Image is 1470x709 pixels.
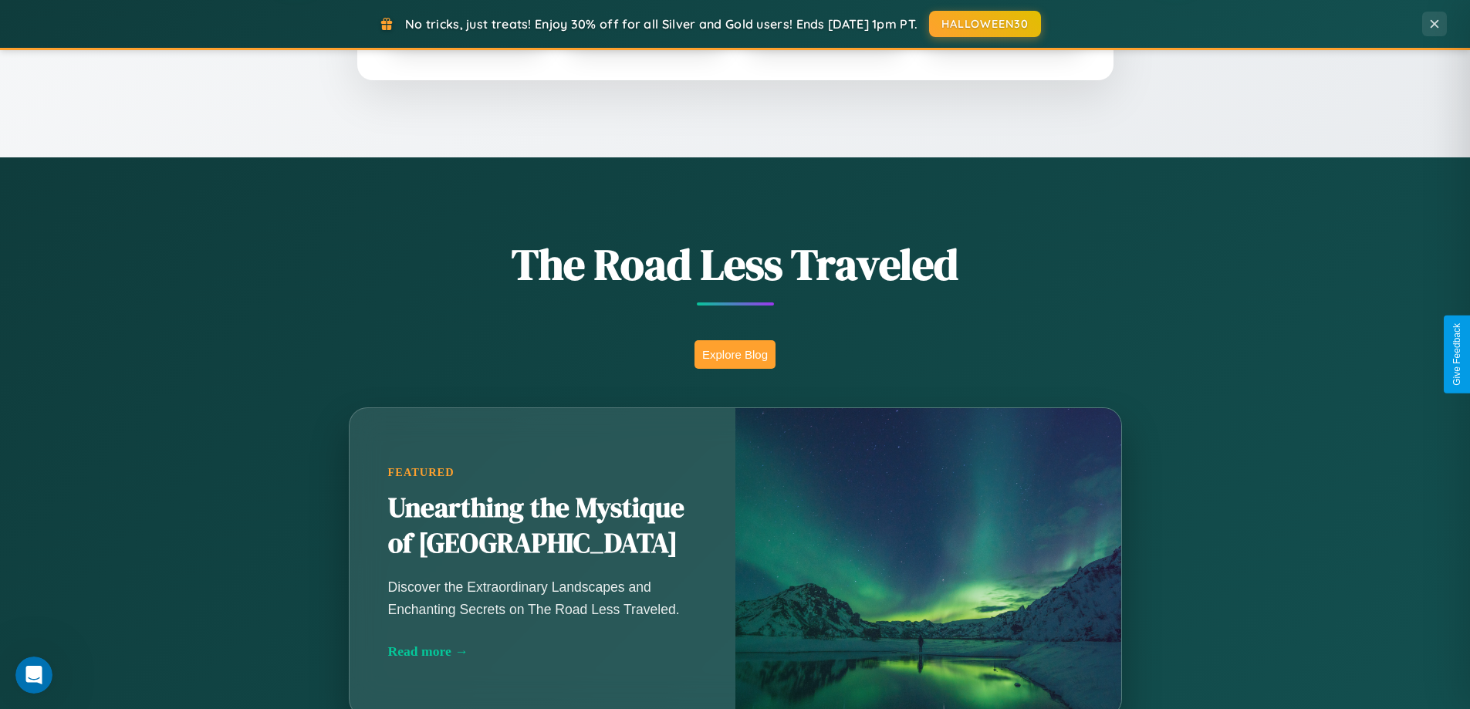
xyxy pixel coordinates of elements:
div: Featured [388,466,697,479]
span: No tricks, just treats! Enjoy 30% off for all Silver and Gold users! Ends [DATE] 1pm PT. [405,16,917,32]
button: HALLOWEEN30 [929,11,1041,37]
button: Explore Blog [694,340,776,369]
iframe: Intercom live chat [15,657,52,694]
div: Give Feedback [1451,323,1462,386]
h1: The Road Less Traveled [272,235,1198,294]
h2: Unearthing the Mystique of [GEOGRAPHIC_DATA] [388,491,697,562]
div: Read more → [388,643,697,660]
p: Discover the Extraordinary Landscapes and Enchanting Secrets on The Road Less Traveled. [388,576,697,620]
